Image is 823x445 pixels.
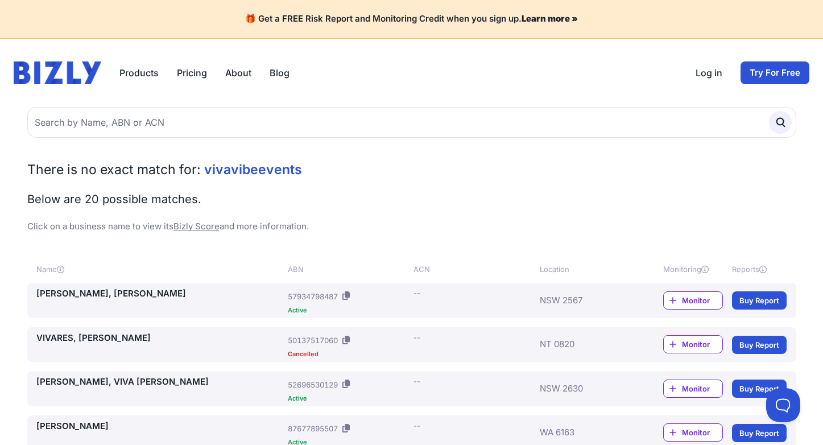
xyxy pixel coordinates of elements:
[36,420,284,433] a: [PERSON_NAME]
[663,380,723,398] a: Monitor
[682,383,722,394] span: Monitor
[27,162,201,178] span: There is no exact match for:
[119,66,159,80] button: Products
[540,376,630,402] div: NSW 2630
[732,263,787,275] div: Reports
[173,221,220,232] a: Bizly Score
[522,13,578,24] a: Learn more »
[204,162,302,178] span: vivavibeevents
[288,307,409,314] div: Active
[36,287,284,300] a: [PERSON_NAME], [PERSON_NAME]
[27,220,796,233] p: Click on a business name to view its and more information.
[413,376,420,387] div: --
[288,291,338,302] div: 57934798487
[413,287,420,299] div: --
[732,380,787,398] a: Buy Report
[682,339,722,350] span: Monitor
[413,332,420,343] div: --
[540,332,630,358] div: NT 0820
[696,66,722,80] a: Log in
[177,66,207,80] a: Pricing
[732,291,787,310] a: Buy Report
[663,291,723,310] a: Monitor
[663,263,723,275] div: Monitoring
[732,336,787,354] a: Buy Report
[36,332,284,345] a: VIVARES, [PERSON_NAME]
[540,263,630,275] div: Location
[741,61,809,84] a: Try For Free
[682,295,722,306] span: Monitor
[663,423,723,442] a: Monitor
[682,427,722,438] span: Monitor
[732,424,787,442] a: Buy Report
[413,263,535,275] div: ACN
[36,376,284,389] a: [PERSON_NAME], VIVA [PERSON_NAME]
[36,263,284,275] div: Name
[540,287,630,314] div: NSW 2567
[413,420,420,431] div: --
[27,192,201,206] span: Below are 20 possible matches.
[288,263,409,275] div: ABN
[288,335,338,346] div: 50137517060
[288,423,338,434] div: 87677895507
[288,351,409,357] div: Cancelled
[27,107,796,138] input: Search by Name, ABN or ACN
[663,335,723,353] a: Monitor
[766,388,800,422] iframe: Toggle Customer Support
[270,66,290,80] a: Blog
[225,66,251,80] a: About
[14,14,809,24] h4: 🎁 Get a FREE Risk Report and Monitoring Credit when you sign up.
[288,379,338,390] div: 52696530129
[288,395,409,402] div: Active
